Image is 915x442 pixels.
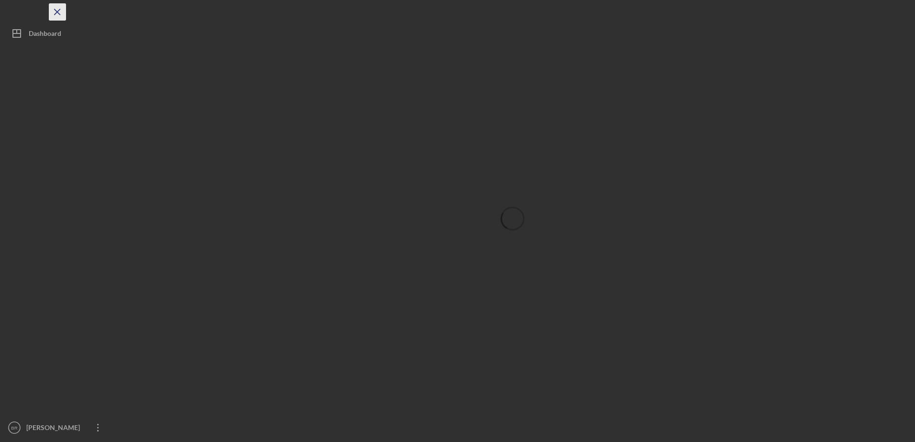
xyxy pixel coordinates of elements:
[5,24,110,43] button: Dashboard
[29,24,61,45] div: Dashboard
[5,418,110,437] button: BR[PERSON_NAME]
[11,425,17,431] text: BR
[24,418,86,440] div: [PERSON_NAME]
